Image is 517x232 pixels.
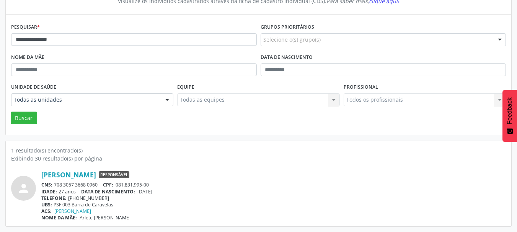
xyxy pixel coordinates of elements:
label: Unidade de saúde [11,81,56,93]
span: ACS: [41,208,52,214]
span: IDADE: [41,188,57,195]
label: Pesquisar [11,21,40,33]
span: CNS: [41,182,52,188]
label: Nome da mãe [11,52,44,63]
label: Grupos prioritários [261,21,314,33]
span: Feedback [506,97,513,124]
label: Equipe [177,81,194,93]
span: UBS: [41,201,52,208]
span: Responsável [99,171,129,178]
button: Buscar [11,112,37,125]
span: NOME DA MÃE: [41,214,77,221]
div: 1 resultado(s) encontrado(s) [11,146,506,154]
span: Selecione o(s) grupo(s) [263,36,321,44]
div: 27 anos [41,188,506,195]
div: PSF 003 Barra de Caravelas [41,201,506,208]
span: 081.831.995-00 [116,182,149,188]
span: [DATE] [137,188,152,195]
span: Arlete [PERSON_NAME] [80,214,130,221]
span: Todas as unidades [14,96,158,104]
i: person [17,182,31,195]
div: 708 3057 3668 0960 [41,182,506,188]
a: [PERSON_NAME] [41,170,96,179]
div: [PHONE_NUMBER] [41,195,506,201]
label: Data de nascimento [261,52,313,63]
span: DATA DE NASCIMENTO: [81,188,135,195]
a: [PERSON_NAME] [54,208,91,214]
span: CPF: [103,182,113,188]
button: Feedback - Mostrar pesquisa [502,90,517,142]
span: TELEFONE: [41,195,67,201]
div: Exibindo 30 resultado(s) por página [11,154,506,162]
label: Profissional [344,81,378,93]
